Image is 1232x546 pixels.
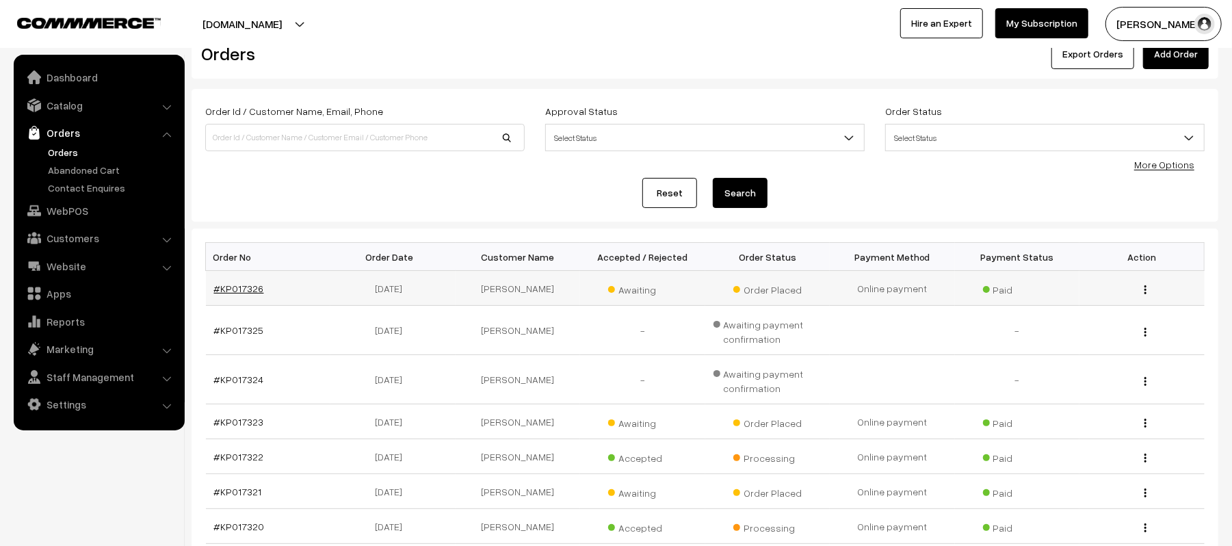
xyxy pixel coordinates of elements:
a: Reports [17,309,180,334]
a: Hire an Expert [900,8,983,38]
span: Paid [983,447,1051,465]
img: Menu [1144,489,1146,497]
span: Awaiting payment confirmation [713,314,822,346]
td: [DATE] [330,474,456,509]
input: Order Id / Customer Name / Customer Email / Customer Phone [205,124,525,151]
img: Menu [1144,419,1146,428]
h2: Orders [201,43,523,64]
span: Accepted [608,517,677,535]
span: Processing [733,517,802,535]
td: Online payment [830,474,955,509]
span: Paid [983,413,1051,430]
a: #KP017326 [214,283,264,294]
img: Menu [1144,454,1146,463]
span: Awaiting [608,279,677,297]
a: Reset [642,178,697,208]
span: Awaiting [608,482,677,500]
a: Dashboard [17,65,180,90]
a: #KP017323 [214,416,264,428]
th: Customer Name [456,243,581,271]
td: - [580,355,705,404]
td: [DATE] [330,439,456,474]
a: #KP017320 [214,521,265,532]
td: [DATE] [330,306,456,355]
a: Orders [17,120,180,145]
span: Select Status [546,126,864,150]
td: - [580,306,705,355]
td: Online payment [830,439,955,474]
span: Select Status [886,126,1204,150]
th: Accepted / Rejected [580,243,705,271]
span: Select Status [545,124,865,151]
td: - [955,355,1080,404]
span: Select Status [885,124,1205,151]
a: Add Order [1143,39,1209,69]
td: [PERSON_NAME] [456,306,581,355]
td: [DATE] [330,355,456,404]
td: [PERSON_NAME] [456,404,581,439]
a: COMMMERCE [17,14,137,30]
td: [PERSON_NAME] [456,474,581,509]
td: [DATE] [330,271,456,306]
td: [PERSON_NAME] [456,271,581,306]
a: #KP017322 [214,451,264,463]
span: Processing [733,447,802,465]
th: Payment Method [830,243,955,271]
td: Online payment [830,404,955,439]
img: Menu [1144,285,1146,294]
a: Customers [17,226,180,250]
td: Online payment [830,509,955,544]
td: [PERSON_NAME] [456,355,581,404]
span: Accepted [608,447,677,465]
a: More Options [1134,159,1194,170]
img: Menu [1144,328,1146,337]
span: Order Placed [733,482,802,500]
a: Settings [17,392,180,417]
label: Approval Status [545,104,618,118]
a: Catalog [17,93,180,118]
th: Order No [206,243,331,271]
img: COMMMERCE [17,18,161,28]
a: Website [17,254,180,278]
a: #KP017321 [214,486,262,497]
button: Export Orders [1051,39,1134,69]
a: Abandoned Cart [44,163,180,177]
span: Order Placed [733,413,802,430]
a: Marketing [17,337,180,361]
td: [DATE] [330,509,456,544]
a: Contact Enquires [44,181,180,195]
td: [DATE] [330,404,456,439]
a: WebPOS [17,198,180,223]
a: #KP017325 [214,324,264,336]
button: Search [713,178,768,208]
a: Apps [17,281,180,306]
th: Payment Status [955,243,1080,271]
label: Order Status [885,104,942,118]
a: #KP017324 [214,374,264,385]
img: Menu [1144,377,1146,386]
a: Staff Management [17,365,180,389]
button: [PERSON_NAME] [1105,7,1222,41]
label: Order Id / Customer Name, Email, Phone [205,104,383,118]
th: Action [1079,243,1205,271]
span: Paid [983,517,1051,535]
span: Paid [983,482,1051,500]
td: - [955,306,1080,355]
img: user [1194,14,1215,34]
td: Online payment [830,271,955,306]
span: Paid [983,279,1051,297]
span: Awaiting [608,413,677,430]
td: [PERSON_NAME] [456,439,581,474]
a: My Subscription [995,8,1088,38]
th: Order Date [330,243,456,271]
a: Orders [44,145,180,159]
img: Menu [1144,523,1146,532]
span: Order Placed [733,279,802,297]
td: [PERSON_NAME] [456,509,581,544]
th: Order Status [705,243,830,271]
button: [DOMAIN_NAME] [155,7,330,41]
span: Awaiting payment confirmation [713,363,822,395]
